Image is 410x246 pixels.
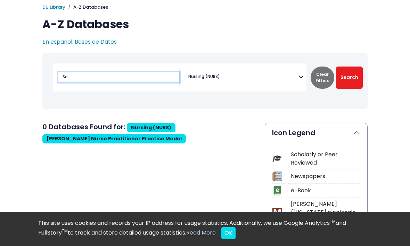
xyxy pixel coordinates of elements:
a: DU Library [42,4,65,10]
input: Search database by title or keyword [58,72,179,82]
div: This site uses cookies and records your IP address for usage statistics. Additionally, we use Goo... [38,219,372,239]
span: Nursing (NURS) [127,123,175,132]
li: Nursing (NURS) [186,73,220,80]
button: Clear Filters [311,67,334,89]
img: Icon Newspapers [272,172,282,181]
button: Submit for Search Results [336,67,363,89]
div: Scholarly or Peer Reviewed [291,150,360,167]
div: [PERSON_NAME] ([US_STATE] electronic Library) [291,200,360,225]
img: Icon e-Book [272,186,282,195]
div: Newspapers [291,172,360,181]
sup: TM [330,218,336,224]
sup: TM [62,228,68,234]
span: Nursing (NURS) [188,73,220,80]
nav: Search filters [42,53,368,109]
li: A-Z Databases [65,4,108,11]
img: Icon MeL (Michigan electronic Library) [272,208,282,217]
img: Icon Scholarly or Peer Reviewed [272,154,282,163]
h1: A-Z Databases [42,18,368,31]
button: Icon Legend [265,123,367,142]
a: Read More [186,229,216,237]
div: e-Book [291,186,360,195]
a: En español: Bases de Datos [42,38,117,46]
textarea: Search [221,75,224,80]
nav: breadcrumb [42,4,368,11]
span: [PERSON_NAME] Nurse Practitioner Practice Model [47,135,182,142]
span: 0 Databases Found for: [42,122,125,132]
button: Close [221,227,236,239]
